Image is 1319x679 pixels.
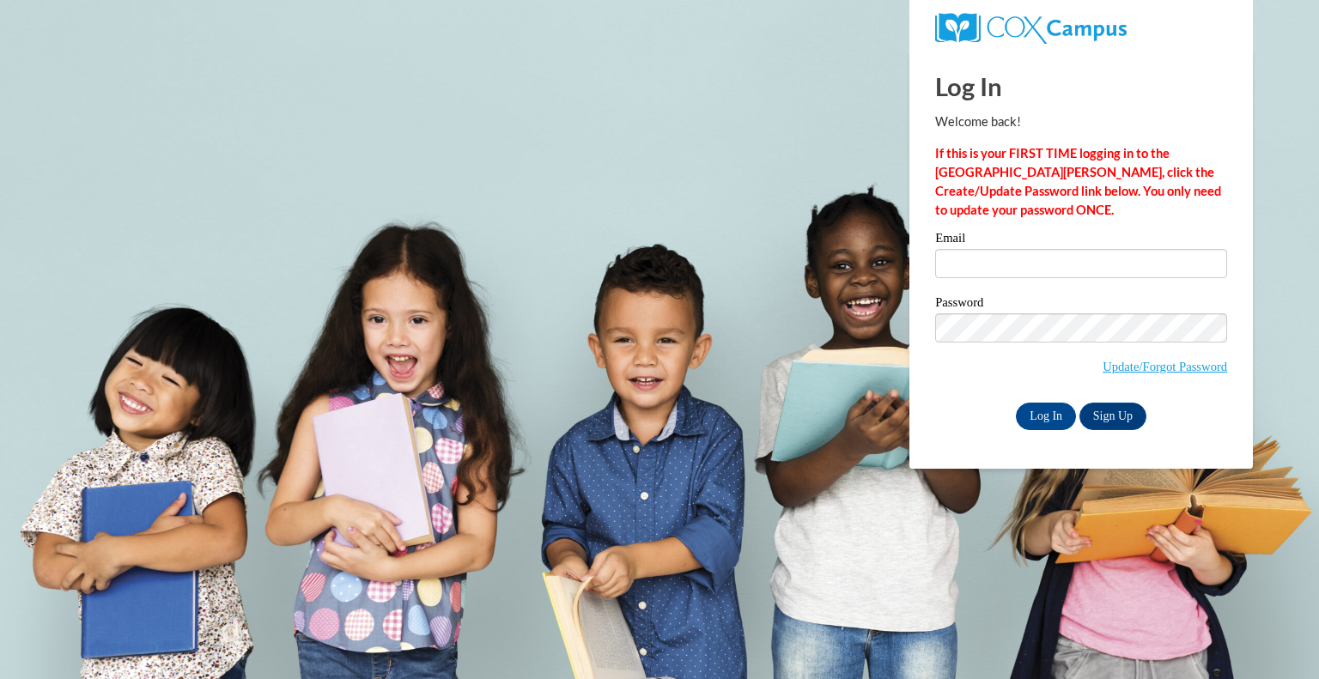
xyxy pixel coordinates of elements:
a: COX Campus [935,20,1127,34]
a: Update/Forgot Password [1103,360,1227,373]
img: COX Campus [935,13,1127,44]
input: Log In [1016,403,1076,430]
strong: If this is your FIRST TIME logging in to the [GEOGRAPHIC_DATA][PERSON_NAME], click the Create/Upd... [935,146,1221,217]
label: Email [935,232,1227,249]
h1: Log In [935,69,1227,104]
p: Welcome back! [935,112,1227,131]
a: Sign Up [1079,403,1146,430]
label: Password [935,296,1227,313]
